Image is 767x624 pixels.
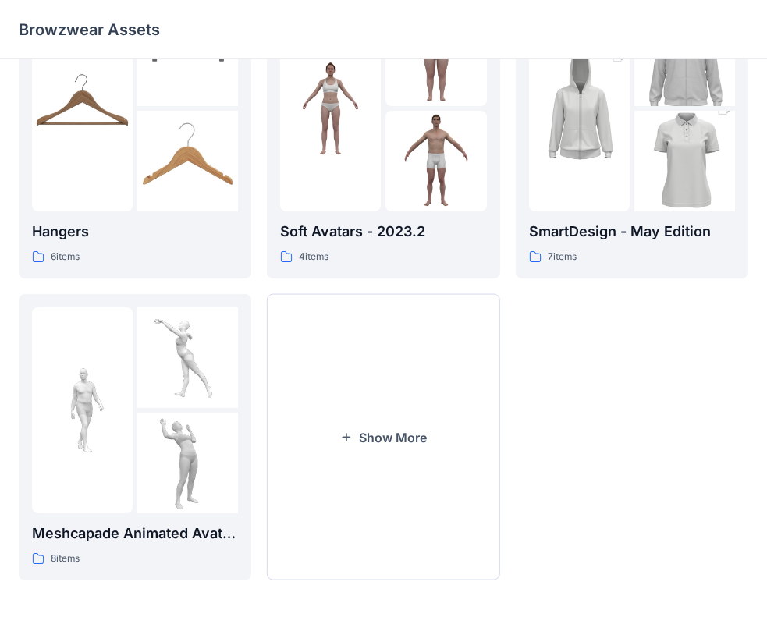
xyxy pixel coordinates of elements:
img: folder 1 [529,33,630,184]
img: folder 3 [634,86,735,237]
p: 4 items [299,249,328,265]
img: folder 3 [137,413,238,513]
img: folder 2 [137,307,238,408]
p: 6 items [51,249,80,265]
p: 7 items [548,249,577,265]
p: Hangers [32,221,238,243]
a: folder 1folder 2folder 3Meshcapade Animated Avatars8items [19,294,251,580]
img: folder 3 [137,111,238,211]
img: folder 1 [280,58,381,158]
img: folder 3 [385,111,486,211]
p: SmartDesign - May Edition [529,221,735,243]
p: Browzwear Assets [19,19,160,41]
p: Meshcapade Animated Avatars [32,523,238,544]
img: folder 1 [32,58,133,158]
button: Show More [267,294,499,580]
p: Soft Avatars - 2023.2 [280,221,486,243]
img: folder 1 [32,360,133,460]
p: 8 items [51,551,80,567]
